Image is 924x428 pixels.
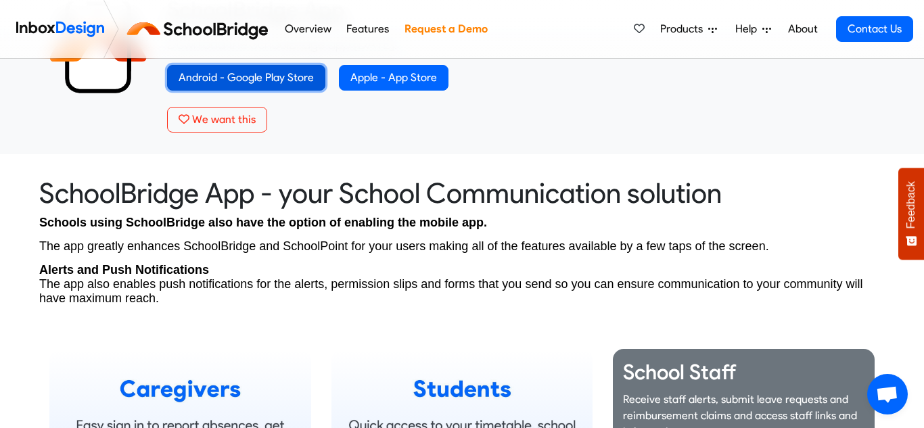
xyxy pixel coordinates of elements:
a: Contact Us [836,16,913,42]
button: We want this [167,107,267,133]
span: The app also enables push notifications for the alerts, permission slips and forms that you send ... [39,277,863,305]
span: Schools using SchoolBridge also have the option of enabling the mobile app. [39,216,487,229]
span: Help [735,21,762,37]
a: Open chat [867,374,908,414]
span: We want this [192,113,256,126]
a: Overview [281,16,335,43]
a: Features [343,16,393,43]
h3: School Staff [623,359,864,386]
a: Request a Demo [400,16,491,43]
span: Products [660,21,708,37]
span: Feedback [905,181,917,229]
a: Apple - App Store [339,65,448,91]
span: The app greatly enhances SchoolBridge and SchoolPoint for your users making all of the features a... [39,239,769,253]
a: Help [730,16,777,43]
a: Products [655,16,722,43]
a: About [784,16,821,43]
heading: SchoolBridge App - your School Communication solution [39,176,885,210]
button: Feedback - Show survey [898,168,924,260]
img: schoolbridge logo [124,13,277,45]
a: Android - Google Play Store [167,65,325,91]
strong: Alerts and Push Notifications [39,263,209,277]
